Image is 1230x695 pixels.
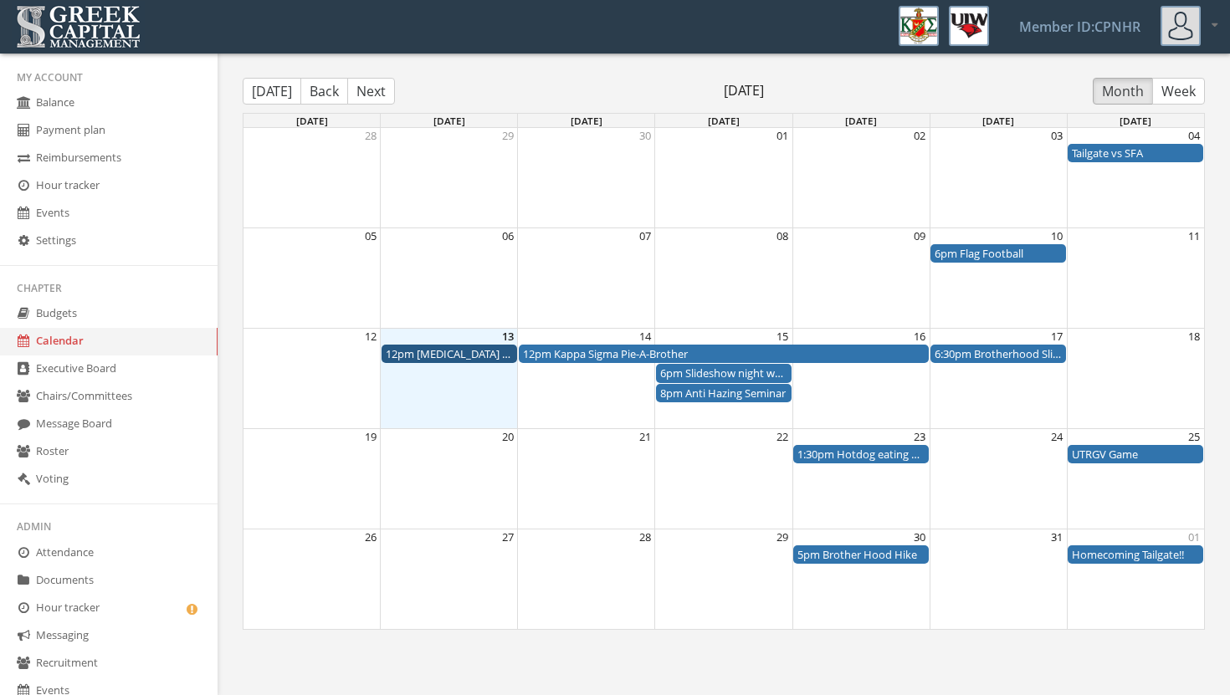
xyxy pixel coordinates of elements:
div: Hotdog eating contest [797,447,925,462]
div: Month View [243,113,1205,631]
span: [DATE] [708,114,740,127]
button: 04 [1188,128,1200,144]
button: 28 [365,128,377,144]
button: 01 [1188,529,1200,545]
button: 08 [776,228,788,244]
button: 06 [502,228,514,244]
button: 22 [776,429,788,445]
button: 07 [639,228,651,244]
button: Month [1093,78,1153,105]
button: [DATE] [243,78,301,105]
button: 29 [776,529,788,545]
button: 17 [1051,329,1063,345]
span: [DATE] [395,81,1093,100]
button: 19 [365,429,377,445]
button: Week [1152,78,1205,105]
span: [DATE] [845,114,877,127]
button: 10 [1051,228,1063,244]
button: 11 [1188,228,1200,244]
div: Tailgate vs SFA [1072,146,1199,161]
div: Flag Football [935,246,1062,262]
div: Slideshow night w/pledges [660,365,787,381]
button: Next [347,78,395,105]
button: Back [300,78,348,105]
button: 23 [914,429,925,445]
button: 27 [502,529,514,545]
button: 20 [502,429,514,445]
div: Kappa Sigma Pie-A-Brother [523,346,925,362]
div: UTRGV Game [1072,447,1199,462]
div: Homecoming Tailgate!! [1072,547,1199,563]
span: [DATE] [571,114,602,127]
div: Brotherhood Slideshow Night [935,346,1062,362]
button: 12 [365,329,377,345]
button: 31 [1051,529,1063,545]
button: 13 [502,329,514,345]
span: [DATE] [1120,114,1151,127]
button: 18 [1188,329,1200,345]
button: 01 [776,128,788,144]
button: 30 [914,529,925,545]
button: 03 [1051,128,1063,144]
div: Anti Hazing Seminar [660,386,787,401]
button: 30 [639,128,651,144]
button: 05 [365,228,377,244]
div: Breast Cancer Awareness [386,346,513,362]
button: 26 [365,529,377,545]
span: [DATE] [296,114,328,127]
a: Member ID: CPNHR [999,1,1161,53]
span: [DATE] [433,114,465,127]
button: 25 [1188,429,1200,445]
button: 02 [914,128,925,144]
button: 09 [914,228,925,244]
span: [DATE] [982,114,1014,127]
button: 16 [914,329,925,345]
button: 28 [639,529,651,545]
div: Brother Hood Hike [797,547,925,563]
button: 14 [639,329,651,345]
button: 15 [776,329,788,345]
button: 21 [639,429,651,445]
button: 24 [1051,429,1063,445]
button: 29 [502,128,514,144]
